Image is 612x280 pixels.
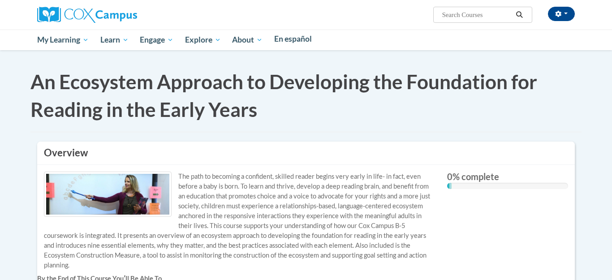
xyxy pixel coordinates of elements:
div: The path to becoming a confident, skilled reader begins very early in life- in fact, even before ... [44,172,434,270]
a: En español [268,30,318,48]
span: About [232,34,263,45]
button: Search [513,9,526,20]
label: % complete [447,172,568,181]
i:  [516,12,524,18]
a: Explore [179,30,227,50]
span: Learn [100,34,129,45]
h3: Overview [44,146,568,160]
button: Account Settings [548,7,575,21]
span: My Learning [37,34,89,45]
div: 0.001% complete [447,183,449,189]
input: Search Courses [441,9,513,20]
img: Course logo image [44,172,172,217]
div: 0.001% [449,183,452,189]
a: About [227,30,269,50]
span: Explore [185,34,221,45]
div: Main menu [24,30,588,50]
span: Engage [140,34,173,45]
a: Learn [95,30,134,50]
span: 0 [447,171,453,182]
a: My Learning [31,30,95,50]
span: En español [274,34,312,43]
span: An Ecosystem Approach to Developing the Foundation for Reading in the Early Years [30,70,537,121]
a: Engage [134,30,179,50]
a: Cox Campus [37,10,137,18]
img: Cox Campus [37,7,137,23]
